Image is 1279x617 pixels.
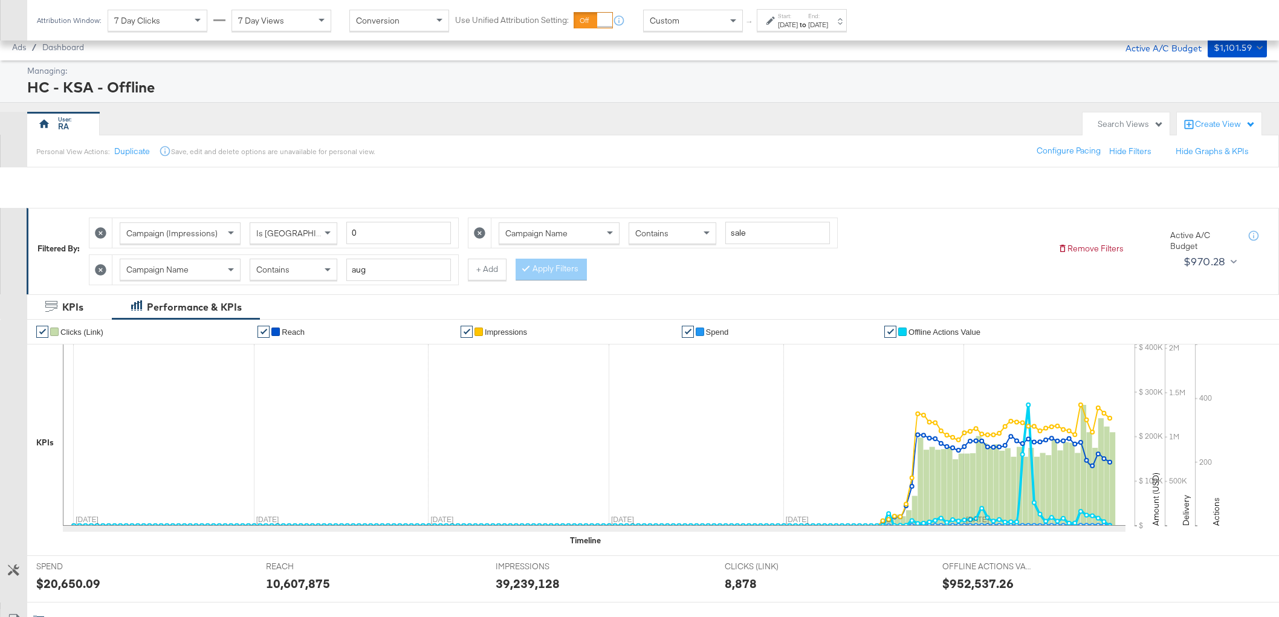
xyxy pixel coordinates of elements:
[266,561,357,572] span: REACH
[58,121,69,132] div: RA
[505,228,568,239] span: Campaign Name
[778,12,798,20] label: Start:
[346,222,451,244] input: Enter a number
[282,328,305,337] span: Reach
[808,20,828,30] div: [DATE]
[942,561,1033,572] span: OFFLINE ACTIONS VALUE
[171,147,375,157] div: Save, edit and delete options are unavailable for personal view.
[37,243,80,254] div: Filtered By:
[1195,118,1255,131] div: Create View
[356,15,400,26] span: Conversion
[238,15,284,26] span: 7 Day Views
[147,300,242,314] div: Performance & KPIs
[42,42,84,52] a: Dashboard
[266,575,330,592] div: 10,607,875
[798,20,808,29] strong: to
[1214,40,1252,56] div: $1,101.59
[496,561,586,572] span: IMPRESSIONS
[778,20,798,30] div: [DATE]
[1098,118,1164,130] div: Search Views
[706,328,729,337] span: Spend
[36,561,127,572] span: SPEND
[461,326,473,338] a: ✔
[1180,495,1191,526] text: Delivery
[1208,38,1267,57] button: $1,101.59
[12,42,26,52] span: Ads
[725,561,815,572] span: CLICKS (LINK)
[570,535,601,546] div: Timeline
[650,15,679,26] span: Custom
[725,575,757,592] div: 8,878
[114,15,160,26] span: 7 Day Clicks
[682,326,694,338] a: ✔
[36,575,100,592] div: $20,650.09
[36,16,102,25] div: Attribution Window:
[126,228,218,239] span: Campaign (Impressions)
[257,326,270,338] a: ✔
[455,15,569,26] label: Use Unified Attribution Setting:
[1113,38,1202,56] div: Active A/C Budget
[1058,243,1124,254] button: Remove Filters
[256,228,349,239] span: Is [GEOGRAPHIC_DATA]
[256,264,290,275] span: Contains
[26,42,42,52] span: /
[1028,140,1109,162] button: Configure Pacing
[62,300,83,314] div: KPIs
[36,147,109,157] div: Personal View Actions:
[908,328,980,337] span: Offline Actions Value
[1183,253,1226,271] div: $970.28
[496,575,560,592] div: 39,239,128
[346,259,451,281] input: Enter a search term
[884,326,896,338] a: ✔
[126,264,189,275] span: Campaign Name
[1150,473,1161,526] text: Amount (USD)
[27,65,1264,77] div: Managing:
[808,12,828,20] label: End:
[942,575,1014,592] div: $952,537.26
[1176,146,1249,157] button: Hide Graphs & KPIs
[485,328,527,337] span: Impressions
[36,326,48,338] a: ✔
[725,222,830,244] input: Enter a search term
[1109,146,1151,157] button: Hide Filters
[468,259,507,280] button: + Add
[1211,497,1222,526] text: Actions
[27,77,1264,97] div: HC - KSA - Offline
[36,437,54,448] div: KPIs
[1170,230,1237,252] div: Active A/C Budget
[60,328,103,337] span: Clicks (Link)
[1179,252,1240,271] button: $970.28
[744,21,756,25] span: ↑
[635,228,669,239] span: Contains
[114,146,150,157] button: Duplicate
